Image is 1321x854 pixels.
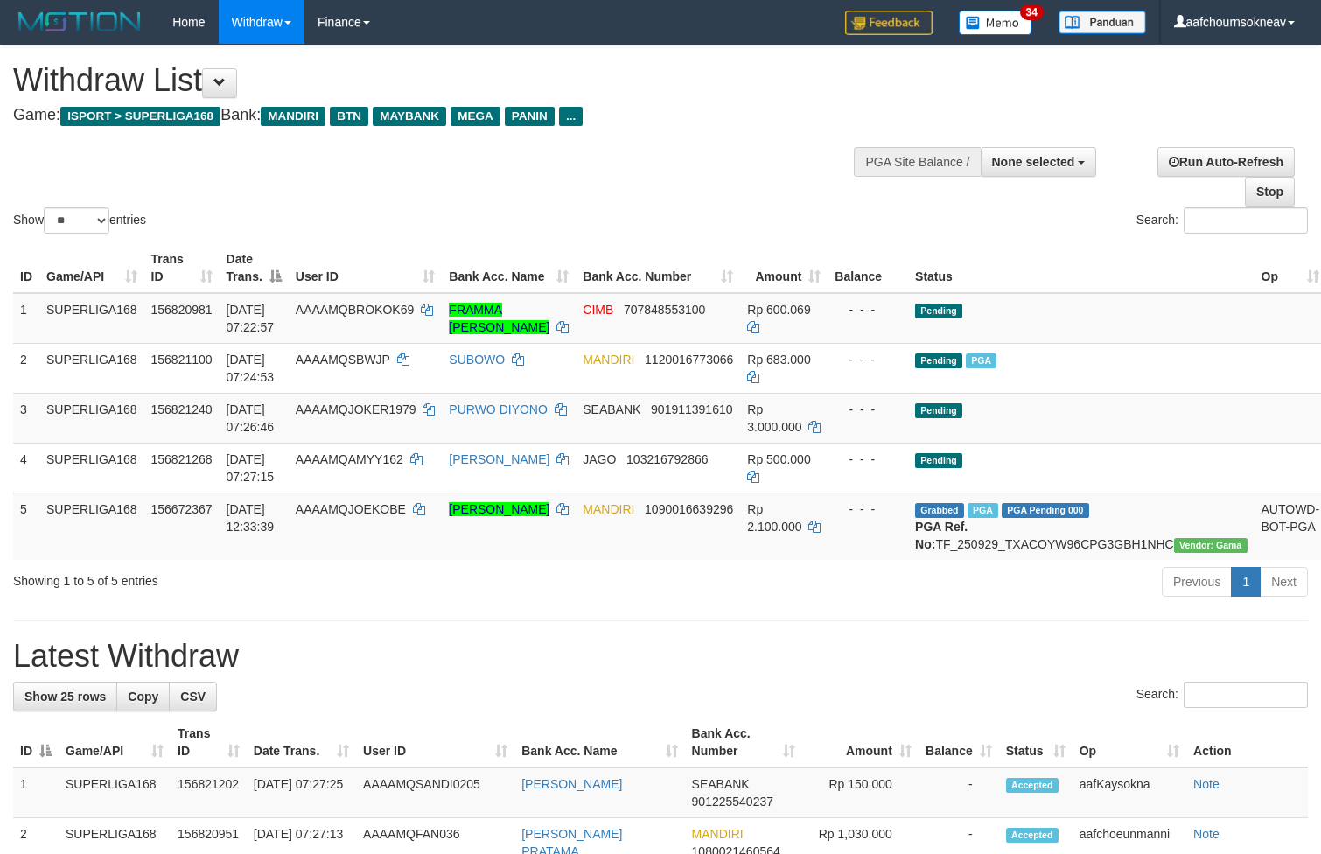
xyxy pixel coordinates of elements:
[1006,828,1059,843] span: Accepted
[828,243,908,293] th: Balance
[908,243,1254,293] th: Status
[835,351,901,368] div: - - -
[13,343,39,393] td: 2
[1059,10,1146,34] img: panduan.png
[854,147,980,177] div: PGA Site Balance /
[835,401,901,418] div: - - -
[296,303,414,317] span: AAAAMQBROKOK69
[999,717,1073,767] th: Status: activate to sort column ascending
[835,500,901,518] div: - - -
[747,303,810,317] span: Rp 600.069
[13,107,863,124] h4: Game: Bank:
[449,502,549,516] a: [PERSON_NAME]
[296,452,403,466] span: AAAAMQAMYY162
[915,403,962,418] span: Pending
[583,502,634,516] span: MANDIRI
[1184,682,1308,708] input: Search:
[583,402,640,416] span: SEABANK
[151,353,213,367] span: 156821100
[802,717,918,767] th: Amount: activate to sort column ascending
[449,303,549,334] a: FRAMMA [PERSON_NAME]
[356,717,514,767] th: User ID: activate to sort column ascending
[747,402,801,434] span: Rp 3.000.000
[1020,4,1044,20] span: 34
[59,717,171,767] th: Game/API: activate to sort column ascending
[13,293,39,344] td: 1
[1193,777,1220,791] a: Note
[915,503,964,518] span: Grabbed
[151,502,213,516] span: 156672367
[966,353,996,368] span: Marked by aafchoeunmanni
[583,452,616,466] span: JAGO
[180,689,206,703] span: CSV
[1157,147,1295,177] a: Run Auto-Refresh
[1136,682,1308,708] label: Search:
[449,452,549,466] a: [PERSON_NAME]
[24,689,106,703] span: Show 25 rows
[227,353,275,384] span: [DATE] 07:24:53
[13,767,59,818] td: 1
[296,353,390,367] span: AAAAMQSBWJP
[626,452,708,466] span: Copy 103216792866 to clipboard
[1245,177,1295,206] a: Stop
[915,453,962,468] span: Pending
[330,107,368,126] span: BTN
[13,443,39,493] td: 4
[59,767,171,818] td: SUPERLIGA168
[959,10,1032,35] img: Button%20Memo.svg
[13,207,146,234] label: Show entries
[915,304,962,318] span: Pending
[576,243,740,293] th: Bank Acc. Number: activate to sort column ascending
[13,393,39,443] td: 3
[13,493,39,560] td: 5
[13,717,59,767] th: ID: activate to sort column descending
[169,682,217,711] a: CSV
[247,767,356,818] td: [DATE] 07:27:25
[442,243,576,293] th: Bank Acc. Name: activate to sort column ascending
[802,767,918,818] td: Rp 150,000
[39,293,144,344] td: SUPERLIGA168
[39,493,144,560] td: SUPERLIGA168
[1231,567,1261,597] a: 1
[835,301,901,318] div: - - -
[583,353,634,367] span: MANDIRI
[915,520,968,551] b: PGA Ref. No:
[1136,207,1308,234] label: Search:
[1186,717,1308,767] th: Action
[968,503,998,518] span: Marked by aafsengchandara
[13,565,537,590] div: Showing 1 to 5 of 5 entries
[144,243,220,293] th: Trans ID: activate to sort column ascending
[740,243,828,293] th: Amount: activate to sort column ascending
[60,107,220,126] span: ISPORT > SUPERLIGA168
[227,502,275,534] span: [DATE] 12:33:39
[1184,207,1308,234] input: Search:
[220,243,289,293] th: Date Trans.: activate to sort column descending
[116,682,170,711] a: Copy
[39,343,144,393] td: SUPERLIGA168
[247,717,356,767] th: Date Trans.: activate to sort column ascending
[624,303,705,317] span: Copy 707848553100 to clipboard
[227,452,275,484] span: [DATE] 07:27:15
[13,639,1308,674] h1: Latest Withdraw
[651,402,732,416] span: Copy 901911391610 to clipboard
[451,107,500,126] span: MEGA
[521,777,622,791] a: [PERSON_NAME]
[261,107,325,126] span: MANDIRI
[992,155,1075,169] span: None selected
[1260,567,1308,597] a: Next
[1002,503,1089,518] span: PGA Pending
[39,443,144,493] td: SUPERLIGA168
[227,303,275,334] span: [DATE] 07:22:57
[692,794,773,808] span: Copy 901225540237 to clipboard
[171,717,247,767] th: Trans ID: activate to sort column ascending
[13,9,146,35] img: MOTION_logo.png
[747,502,801,534] span: Rp 2.100.000
[645,353,733,367] span: Copy 1120016773066 to clipboard
[908,493,1254,560] td: TF_250929_TXACOYW96CPG3GBH1NHC
[13,682,117,711] a: Show 25 rows
[151,402,213,416] span: 156821240
[13,63,863,98] h1: Withdraw List
[685,717,803,767] th: Bank Acc. Number: activate to sort column ascending
[296,402,416,416] span: AAAAMQJOKER1979
[915,353,962,368] span: Pending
